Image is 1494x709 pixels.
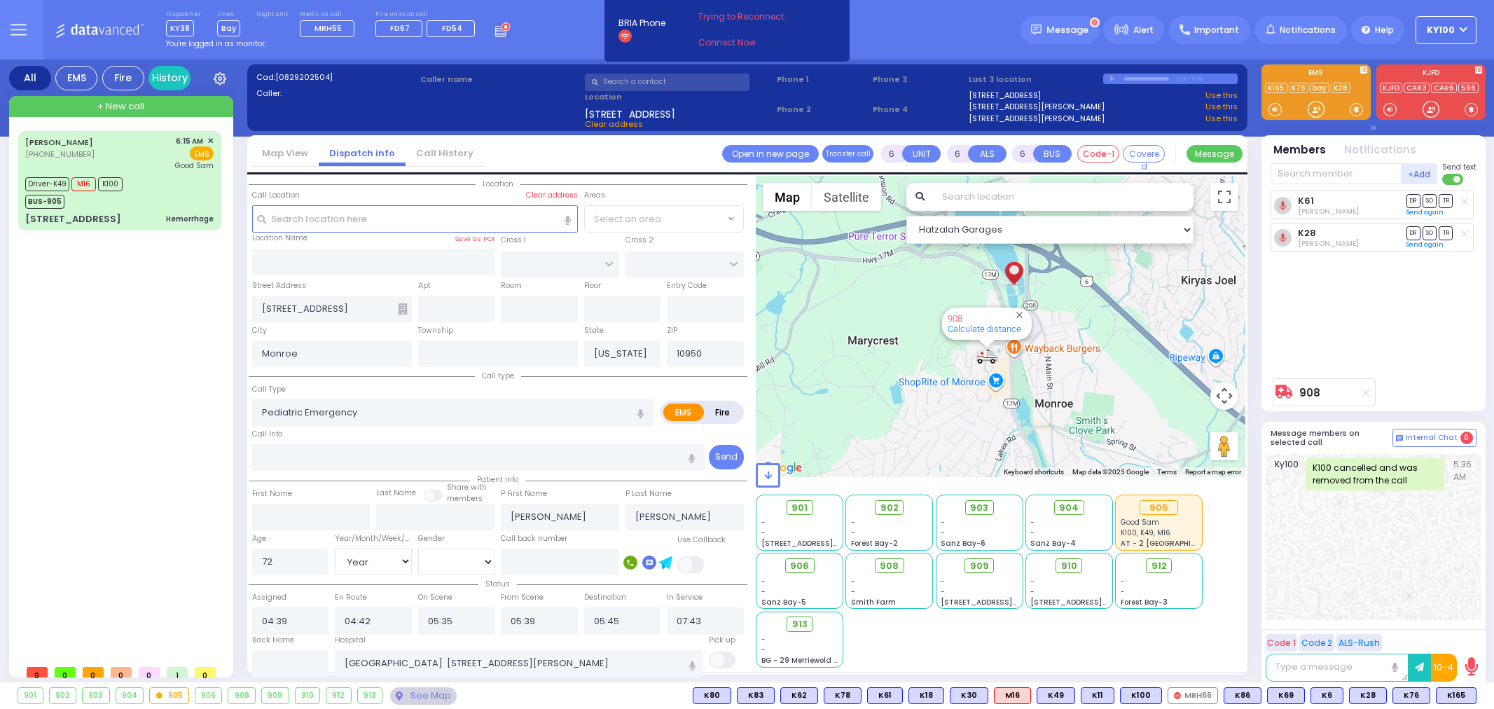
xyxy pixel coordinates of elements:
label: Room [501,280,522,291]
label: Street Address [252,280,306,291]
span: K100 [98,177,123,191]
h5: Message members on selected call [1271,429,1392,447]
input: Search location here [252,205,578,232]
label: Night unit [256,11,288,19]
div: K83 [737,687,775,704]
span: FD67 [390,22,410,34]
div: 901 [18,688,43,703]
label: P First Name [501,488,547,500]
a: Open this area in Google Maps (opens a new window) [759,459,805,477]
span: [STREET_ADDRESS][PERSON_NAME] [941,597,1073,607]
label: Destination [584,592,626,603]
label: Township [418,325,453,336]
span: K100, K49, M16 [1121,528,1170,538]
span: Forest Bay-3 [1121,597,1168,607]
span: - [941,576,945,586]
span: DR [1406,226,1420,240]
span: - [851,528,855,538]
span: - [851,586,855,597]
span: - [1030,576,1035,586]
a: 596 [1458,83,1479,93]
button: Code 2 [1299,634,1334,652]
div: M16 [994,687,1031,704]
span: Good Sam [1121,517,1159,528]
input: Search a contact [585,74,749,91]
button: 10-4 [1431,654,1457,682]
div: 908 [228,688,255,703]
span: - [1121,586,1125,597]
span: 0 [55,667,76,677]
label: Location [585,91,772,103]
div: [STREET_ADDRESS] [25,212,121,226]
label: EMS [1261,69,1371,79]
label: Floor [584,280,601,291]
span: Location [476,179,520,189]
span: + New call [97,99,144,113]
button: UNIT [902,145,941,163]
label: ZIP [667,325,677,336]
label: Last Name [376,488,416,499]
label: In Service [667,592,703,603]
span: Other building occupants [398,303,408,315]
div: K78 [824,687,862,704]
div: 909 [262,688,289,703]
div: BLS [737,687,775,704]
div: BLS [824,687,862,704]
input: Search location [933,183,1193,211]
button: Toggle fullscreen view [1210,183,1238,211]
img: red-radio-icon.svg [1174,692,1181,699]
span: EMS [190,146,214,160]
span: TR [1439,194,1453,207]
span: Select an area [594,212,661,226]
span: [0829202504] [275,71,333,83]
div: MRH55 [1168,687,1218,704]
span: Smith Farm [851,597,896,607]
span: - [1030,528,1035,538]
span: [STREET_ADDRESS] [585,107,675,118]
button: Send [709,445,744,469]
div: BLS [1349,687,1387,704]
a: Send again [1406,240,1444,249]
span: - [1030,517,1035,528]
span: Forest Bay-2 [851,538,898,549]
span: - [761,517,766,528]
span: 1 [167,667,188,677]
div: BLS [1120,687,1162,704]
label: City [252,325,267,336]
span: KY38 [166,20,194,36]
div: K86 [1224,687,1261,704]
label: Age [252,533,266,544]
span: Trying to Reconnect... [698,11,809,23]
label: En Route [335,592,367,603]
span: BG - 29 Merriewold S. [761,655,840,666]
span: TR [1439,226,1453,240]
label: Call Type [252,384,286,395]
span: - [761,634,766,645]
a: History [148,66,191,90]
span: Clear address [585,118,643,130]
span: Notifications [1280,24,1336,36]
a: Use this [1205,101,1238,113]
label: Areas [584,190,605,201]
span: Call type [475,371,521,381]
div: See map [390,687,456,705]
button: ALS [968,145,1007,163]
span: 6:15 AM [176,136,203,146]
span: Status [478,579,517,589]
span: AT - 2 [GEOGRAPHIC_DATA] [1121,538,1224,549]
span: BUS-905 [25,195,64,209]
a: Map View [251,146,319,160]
span: [PHONE_NUMBER] [25,149,95,160]
label: Call Info [252,429,282,440]
label: Cross 1 [501,235,526,246]
button: Code 1 [1266,634,1297,652]
a: K61 [1298,195,1314,206]
span: Help [1375,24,1394,36]
span: ✕ [207,135,214,147]
div: BLS [1392,687,1430,704]
span: M16 [71,177,96,191]
span: - [761,645,766,655]
label: Lines [217,11,240,19]
span: Important [1194,24,1239,36]
span: Phone 2 [777,104,868,116]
